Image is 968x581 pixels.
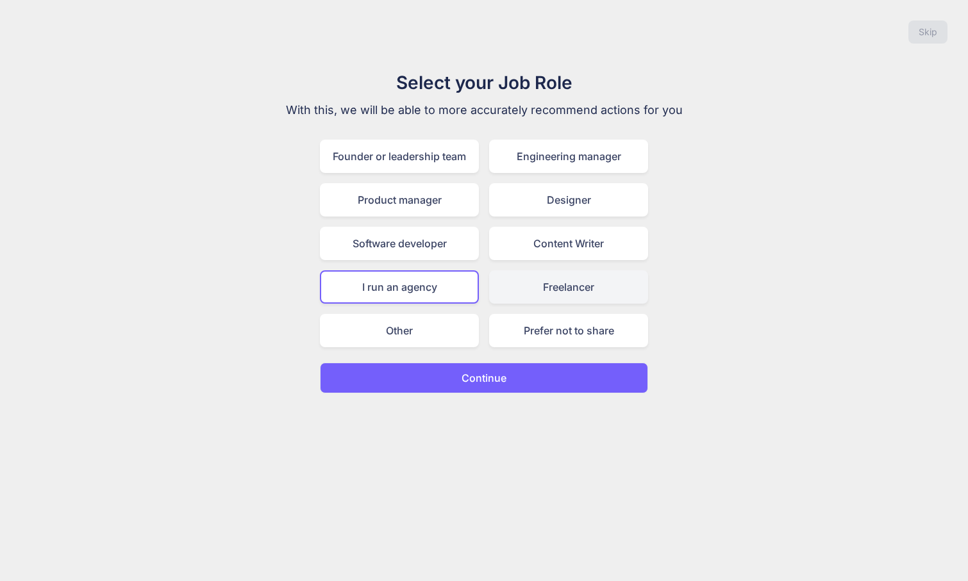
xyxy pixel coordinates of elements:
[908,20,947,44] button: Skip
[320,363,648,393] button: Continue
[489,140,648,173] div: Engineering manager
[269,69,699,96] h1: Select your Job Role
[320,314,479,347] div: Other
[320,270,479,304] div: I run an agency
[489,270,648,304] div: Freelancer
[320,140,479,173] div: Founder or leadership team
[320,227,479,260] div: Software developer
[489,183,648,217] div: Designer
[489,314,648,347] div: Prefer not to share
[489,227,648,260] div: Content Writer
[462,370,506,386] p: Continue
[320,183,479,217] div: Product manager
[269,101,699,119] p: With this, we will be able to more accurately recommend actions for you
